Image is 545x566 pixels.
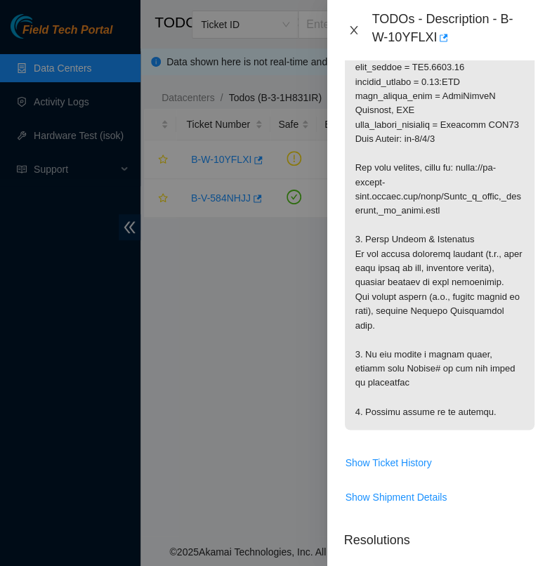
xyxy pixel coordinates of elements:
span: Show Ticket History [346,454,432,470]
div: TODOs - Description - B-W-10YFLXI [372,11,528,49]
span: close [348,25,360,36]
button: Show Shipment Details [345,485,448,508]
span: Show Shipment Details [346,489,447,504]
button: Close [344,24,364,37]
button: Show Ticket History [345,451,433,473]
p: Resolutions [344,519,535,549]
